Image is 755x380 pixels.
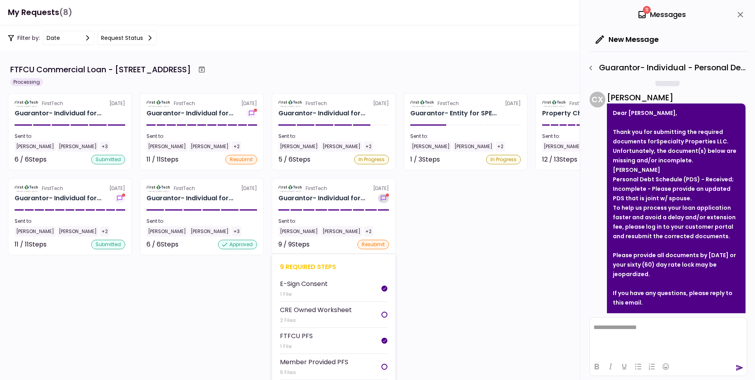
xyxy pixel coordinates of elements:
iframe: Rich Text Area [590,318,747,357]
div: [PERSON_NAME] [278,226,319,237]
div: Processing [10,78,43,86]
div: [PERSON_NAME] [57,141,98,152]
button: Bullet list [631,361,645,372]
strong: Specialty Properties LLC [656,137,727,145]
div: Guarantor- Individual for SPECIALTY PROPERTIES LLC Scot Halladay [15,194,101,203]
div: Dear [PERSON_NAME], [613,108,740,118]
span: 11 [643,6,651,14]
strong: [PERSON_NAME] [613,166,660,174]
button: send [736,364,744,372]
div: [DATE] [15,100,125,107]
strong: Personal Debt Schedule (PDS) - Received; Incomplete - Please provide an updated PDS that is joint... [613,175,734,202]
div: [DATE] [410,100,521,107]
button: New Message [590,29,665,50]
div: Guarantor- Individual for SPECIALTY PROPERTIES LLC Shel Eldredge [146,194,233,203]
div: Sent to: [542,133,653,140]
div: In Progress [486,155,521,164]
div: [PERSON_NAME] [278,141,319,152]
div: [PERSON_NAME] [57,226,98,237]
div: 9 / 9 Steps [278,240,310,249]
img: Partner logo [542,100,566,107]
button: show-messages [246,109,257,118]
div: Thank you for submitting the required documents for . [613,127,740,146]
div: FTFCU Commercial Loan - [STREET_ADDRESS] [10,64,191,75]
div: +3 [100,141,109,152]
div: Sent to: [15,133,125,140]
div: Sent to: [278,218,389,225]
div: [PERSON_NAME] [542,141,583,152]
div: [DATE] [278,185,389,192]
span: (8) [59,4,72,21]
button: close [734,8,747,21]
div: C X [590,92,605,107]
button: Italic [604,361,617,372]
div: +2 [364,226,373,237]
div: 11 / 11 Steps [146,155,178,164]
div: In Progress [354,155,389,164]
button: Bold [590,361,603,372]
div: [PERSON_NAME] [146,141,188,152]
strong: Unfortunately, the document(s) below are missing and/or incomplete. [613,147,736,164]
img: Partner logo [15,100,39,107]
div: To help us process your loan application faster and avoid a delay and/or extension fee, please lo... [613,203,740,241]
div: Filter by: [8,31,157,45]
div: resubmit [357,240,389,249]
img: Partner logo [278,185,302,192]
div: 5 / 6 Steps [278,155,310,164]
div: approved [218,240,257,249]
div: FirstTech [174,100,195,107]
div: 1 File [280,290,328,298]
div: 1 / 3 Steps [410,155,440,164]
div: [PERSON_NAME] [321,141,362,152]
div: [PERSON_NAME] [453,141,494,152]
div: resubmit [225,155,257,164]
div: submitted [91,240,125,249]
div: [DATE] [146,100,257,107]
div: CRE Owned Worksheet [280,305,352,315]
button: Emojis [659,361,672,372]
div: [DATE] [15,185,125,192]
div: FTFCU PFS [280,331,313,341]
img: Partner logo [146,185,171,192]
div: If you have any questions, please reply to this email. [613,288,740,307]
div: [DATE] [146,185,257,192]
div: [DATE] [278,100,389,107]
div: Property Checklist - Single Tenant for SPECIALTY PROPERTIES LLC 1151-B Hospital Wy, Pocatello, ID [542,109,628,118]
div: E-Sign Consent [280,279,328,289]
div: [PERSON_NAME] [15,226,56,237]
div: Sent to: [146,133,257,140]
div: +2 [100,226,109,237]
div: Member Provided PFS [280,357,348,367]
div: FirstTech [42,185,63,192]
div: FirstTech [306,185,327,192]
div: [PERSON_NAME] [410,141,451,152]
div: Guarantor- Individual for SPECIALTY PROPERTIES LLC Jennifer Halladay [15,109,101,118]
div: date [47,34,60,42]
div: Please provide all documents by [DATE] or your sixty (60) day rate lock may be jeopardized. [613,250,740,279]
div: [PERSON_NAME] [189,226,230,237]
div: +2 [232,141,241,152]
div: Guarantor- Individual for SPECIALTY PROPERTIES LLC Jim Price [146,109,233,118]
div: FirstTech [174,185,195,192]
div: 11 / 11 Steps [15,240,47,249]
div: FirstTech [42,100,63,107]
div: [PERSON_NAME] [146,226,188,237]
div: 5 Files [280,369,348,376]
div: +3 [232,226,241,237]
button: Numbered list [645,361,659,372]
button: show-messages [378,194,389,203]
button: Archive workflow [195,62,209,77]
div: [PERSON_NAME] [607,92,746,103]
div: [DATE] [542,100,653,107]
div: +2 [496,141,505,152]
div: Sent to: [278,133,389,140]
img: Partner logo [278,100,302,107]
div: [PERSON_NAME] [321,226,362,237]
div: Guarantor- Entity for SPECIALTY PROPERTIES LLC Eldredge Management LLC [410,109,497,118]
div: FirstTech [438,100,459,107]
div: submitted [91,155,125,164]
img: Partner logo [15,185,39,192]
div: [PERSON_NAME] [15,141,56,152]
img: Partner logo [146,100,171,107]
